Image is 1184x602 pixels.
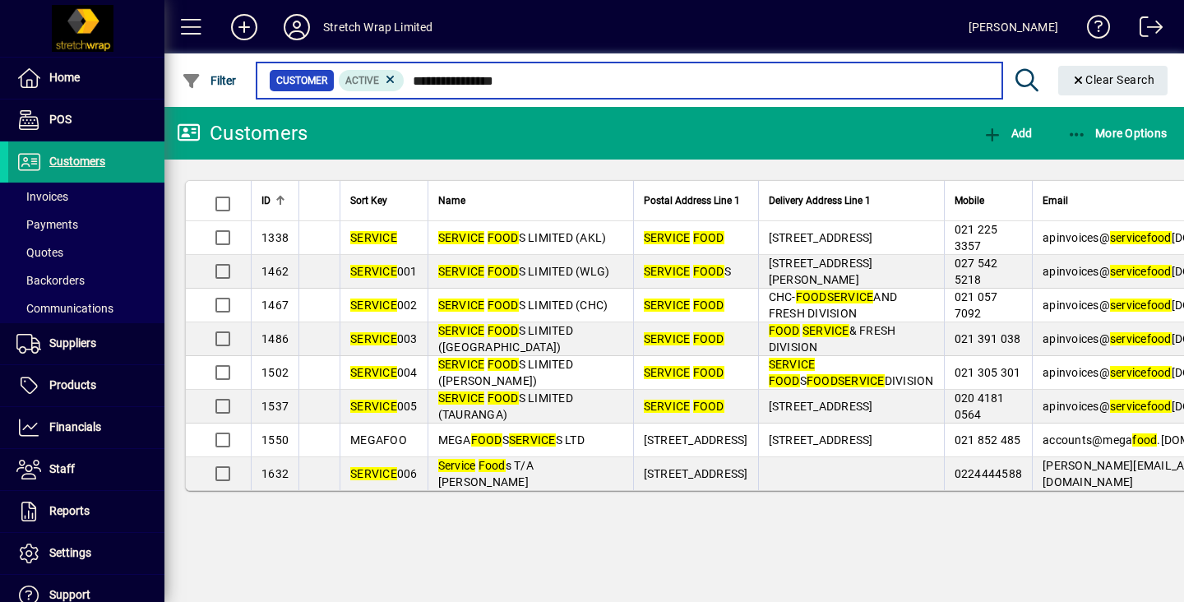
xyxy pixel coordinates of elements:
[350,433,407,447] span: MEGAFOO
[1110,299,1147,312] em: service
[644,467,748,480] span: [STREET_ADDRESS]
[693,332,724,345] em: FOOD
[8,533,164,574] a: Settings
[438,391,485,405] em: SERVICE
[8,183,164,211] a: Invoices
[644,332,691,345] em: SERVICE
[438,265,610,278] span: S LIMITED (WLG)
[955,257,998,286] span: 027 542 5218
[693,265,724,278] em: FOOD
[438,459,534,489] span: s T/A [PERSON_NAME]
[438,299,485,312] em: SERVICE
[8,238,164,266] a: Quotes
[693,400,724,413] em: FOOD
[644,299,691,312] em: SERVICE
[488,265,519,278] em: FOOD
[1147,332,1172,345] em: food
[261,366,289,379] span: 1502
[1110,265,1147,278] em: service
[350,192,387,210] span: Sort Key
[769,192,871,210] span: Delivery Address Line 1
[438,231,607,244] span: S LIMITED (AKL)
[350,400,418,413] span: 005
[796,290,827,303] em: FOOD
[807,374,838,387] em: FOOD
[955,391,1005,421] span: 020 4181 0564
[323,14,433,40] div: Stretch Wrap Limited
[178,66,241,95] button: Filter
[49,546,91,559] span: Settings
[261,332,289,345] span: 1486
[49,113,72,126] span: POS
[8,266,164,294] a: Backorders
[1147,231,1172,244] em: food
[769,257,873,286] span: [STREET_ADDRESS][PERSON_NAME]
[271,12,323,42] button: Profile
[438,358,573,387] span: S LIMITED ([PERSON_NAME])
[438,324,485,337] em: SERVICE
[8,449,164,490] a: Staff
[261,467,289,480] span: 1632
[261,433,289,447] span: 1550
[769,358,934,387] span: S DIVISION
[827,290,874,303] em: SERVICE
[49,588,90,601] span: Support
[8,407,164,448] a: Financials
[49,155,105,168] span: Customers
[693,231,724,244] em: FOOD
[276,72,327,89] span: Customer
[1110,231,1147,244] em: service
[1075,3,1111,57] a: Knowledge Base
[261,192,289,210] div: ID
[1147,366,1172,379] em: food
[969,14,1058,40] div: [PERSON_NAME]
[509,433,556,447] em: SERVICE
[438,358,485,371] em: SERVICE
[802,324,849,337] em: SERVICE
[350,231,397,244] em: SERVICE
[16,246,63,259] span: Quotes
[488,324,519,337] em: FOOD
[350,265,397,278] em: SERVICE
[438,299,608,312] span: S LIMITED (CHC)
[438,433,585,447] span: MEGA S S LTD
[350,299,397,312] em: SERVICE
[955,433,1021,447] span: 021 852 485
[644,231,691,244] em: SERVICE
[1063,118,1172,148] button: More Options
[350,467,397,480] em: SERVICE
[955,366,1021,379] span: 021 305 301
[261,265,289,278] span: 1462
[261,231,289,244] span: 1338
[1067,127,1168,140] span: More Options
[955,192,984,210] span: Mobile
[8,58,164,99] a: Home
[955,332,1021,345] span: 021 391 038
[8,211,164,238] a: Payments
[1043,192,1068,210] span: Email
[438,459,476,472] em: Service
[644,400,691,413] em: SERVICE
[1127,3,1163,57] a: Logout
[978,118,1036,148] button: Add
[339,70,405,91] mat-chip: Activation Status: Active
[1071,73,1155,86] span: Clear Search
[49,336,96,350] span: Suppliers
[49,504,90,517] span: Reports
[769,358,816,371] em: SERVICE
[644,265,691,278] em: SERVICE
[1147,265,1172,278] em: food
[983,127,1032,140] span: Add
[769,231,873,244] span: [STREET_ADDRESS]
[1147,400,1172,413] em: food
[8,491,164,532] a: Reports
[955,192,1023,210] div: Mobile
[438,324,573,354] span: S LIMITED ([GEOGRAPHIC_DATA])
[16,302,113,315] span: Communications
[8,365,164,406] a: Products
[769,324,896,354] span: & FRESH DIVISION
[693,299,724,312] em: FOOD
[350,366,397,379] em: SERVICE
[769,324,800,337] em: FOOD
[1110,366,1147,379] em: service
